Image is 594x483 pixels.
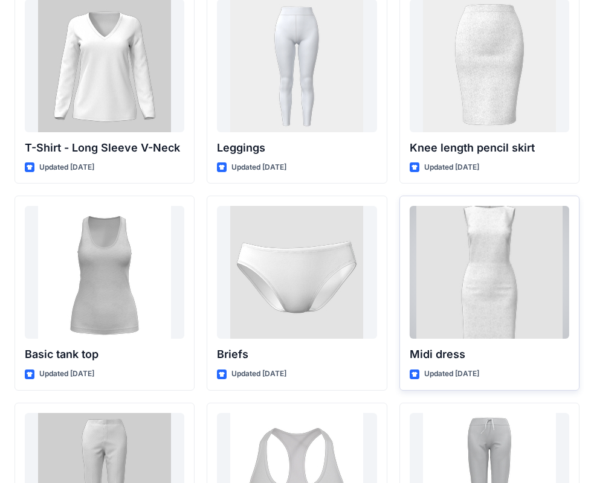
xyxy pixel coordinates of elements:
p: Updated [DATE] [39,161,94,174]
p: Updated [DATE] [231,161,286,174]
p: Leggings [217,139,376,156]
p: Basic tank top [25,346,184,363]
p: Updated [DATE] [424,161,479,174]
p: Updated [DATE] [39,368,94,380]
a: Basic tank top [25,206,184,339]
p: Updated [DATE] [231,368,286,380]
p: Knee length pencil skirt [410,139,569,156]
p: Updated [DATE] [424,368,479,380]
a: Briefs [217,206,376,339]
p: Midi dress [410,346,569,363]
p: Briefs [217,346,376,363]
a: Midi dress [410,206,569,339]
p: T-Shirt - Long Sleeve V-Neck [25,139,184,156]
